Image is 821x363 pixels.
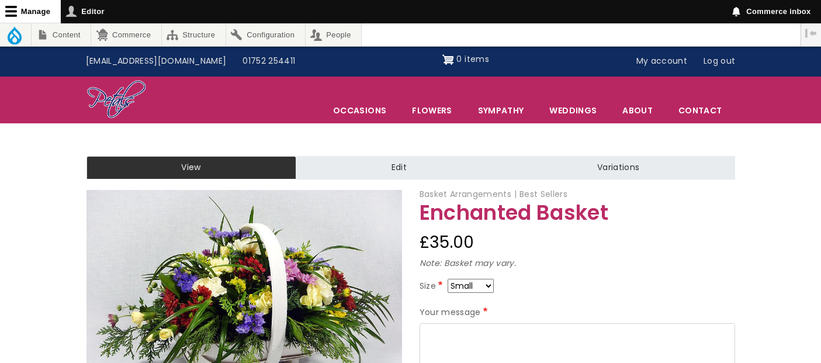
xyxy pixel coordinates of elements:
label: Size [420,279,445,293]
label: Your message [420,306,490,320]
span: 0 items [456,53,489,65]
div: £35.00 [420,229,735,257]
a: My account [628,50,696,72]
img: Home [86,79,147,120]
a: 01752 254411 [234,50,303,72]
a: Shopping cart 0 items [442,50,489,69]
img: Shopping cart [442,50,454,69]
a: Contact [666,98,734,123]
a: Configuration [226,23,305,46]
a: Content [32,23,91,46]
a: Sympathy [466,98,536,123]
nav: Tabs [78,156,744,179]
a: Commerce [91,23,161,46]
a: [EMAIL_ADDRESS][DOMAIN_NAME] [78,50,235,72]
a: Structure [162,23,226,46]
button: Vertical orientation [801,23,821,43]
h1: Enchanted Basket [420,202,735,224]
a: Flowers [400,98,464,123]
span: Weddings [537,98,609,123]
a: Edit [296,156,502,179]
em: Note: Basket may vary. [420,257,517,269]
span: Best Sellers [519,188,567,200]
a: View [86,156,296,179]
a: About [610,98,665,123]
a: Log out [695,50,743,72]
span: Occasions [321,98,399,123]
a: People [306,23,362,46]
a: Variations [502,156,735,179]
span: Basket Arrangements [420,188,517,200]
